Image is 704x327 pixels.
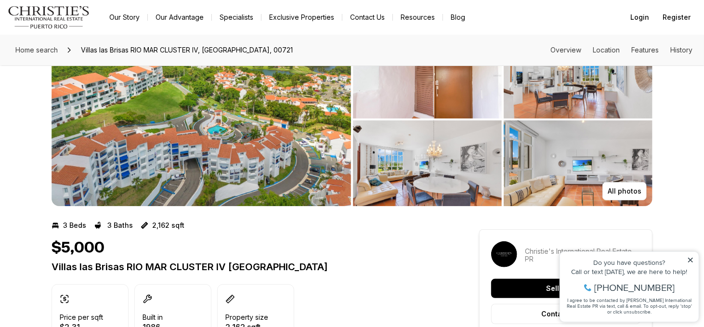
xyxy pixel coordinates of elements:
[353,120,502,206] button: View image gallery
[212,11,261,24] a: Specialists
[102,11,147,24] a: Our Story
[353,33,652,206] li: 2 of 11
[143,314,163,321] p: Built in
[602,182,647,200] button: All photos
[261,11,342,24] a: Exclusive Properties
[550,46,581,54] a: Skip to: Overview
[353,33,502,118] button: View image gallery
[10,22,139,28] div: Do you have questions?
[491,304,640,324] button: Contact agent
[39,45,120,55] span: [PHONE_NUMBER]
[625,8,655,27] button: Login
[631,46,659,54] a: Skip to: Features
[8,6,90,29] img: logo
[152,222,184,229] p: 2,162 sqft
[541,310,590,318] p: Contact agent
[504,33,652,118] button: View image gallery
[52,33,351,206] button: View image gallery
[550,46,692,54] nav: Page section menu
[52,33,652,206] div: Listing Photos
[77,42,297,58] span: Villas las Brisas RIO MAR CLUSTER IV, [GEOGRAPHIC_DATA], 00721
[593,46,620,54] a: Skip to: Location
[546,285,586,292] p: Sell with us
[10,31,139,38] div: Call or text [DATE], we are here to help!
[443,11,473,24] a: Blog
[393,11,443,24] a: Resources
[491,279,640,298] button: Sell with us
[670,46,692,54] a: Skip to: History
[608,187,641,195] p: All photos
[60,314,103,321] p: Price per sqft
[630,13,649,21] span: Login
[504,120,652,206] button: View image gallery
[12,59,137,78] span: I agree to be contacted by [PERSON_NAME] International Real Estate PR via text, call & email. To ...
[342,11,392,24] button: Contact Us
[15,46,58,54] span: Home search
[52,33,351,206] li: 1 of 11
[52,261,444,273] p: Villas las Brisas RIO MAR CLUSTER IV [GEOGRAPHIC_DATA]
[148,11,211,24] a: Our Advantage
[52,239,104,257] h1: $5,000
[63,222,86,229] p: 3 Beds
[663,13,691,21] span: Register
[12,42,62,58] a: Home search
[225,314,268,321] p: Property size
[107,222,133,229] p: 3 Baths
[657,8,696,27] button: Register
[525,248,640,263] p: Christie's International Real Estate PR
